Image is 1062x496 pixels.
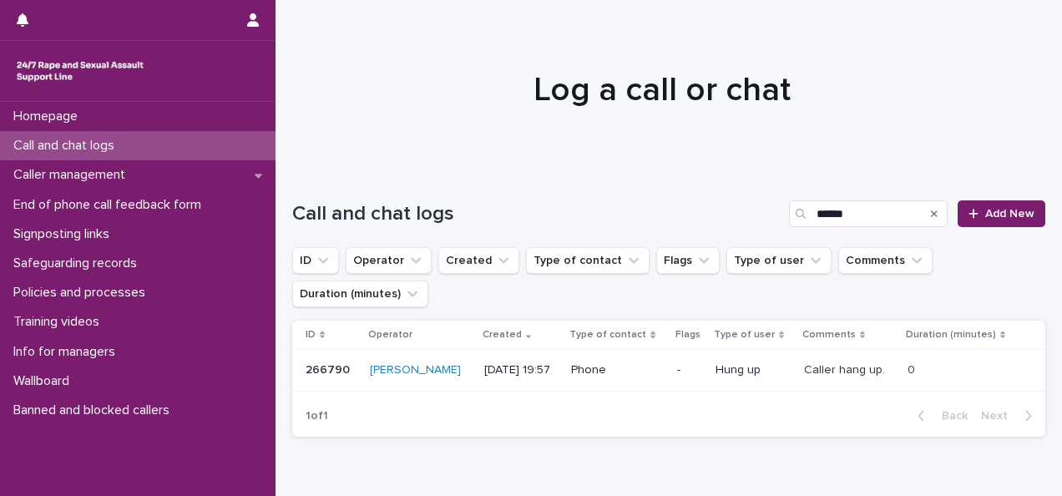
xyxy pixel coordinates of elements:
[292,350,1045,392] tr: 266790266790 [PERSON_NAME] [DATE] 19:57Phone-Hung upCaller hang up.Caller hang up. 00
[7,314,113,330] p: Training videos
[7,197,215,213] p: End of phone call feedback form
[7,167,139,183] p: Caller management
[7,226,123,242] p: Signposting links
[714,326,775,344] p: Type of user
[7,138,128,154] p: Call and chat logs
[7,402,183,418] p: Banned and blocked callers
[656,247,720,274] button: Flags
[802,326,856,344] p: Comments
[7,285,159,301] p: Policies and processes
[483,326,522,344] p: Created
[716,363,791,377] p: Hung up
[958,200,1045,227] a: Add New
[908,360,918,377] p: 0
[438,247,519,274] button: Created
[569,326,646,344] p: Type of contact
[571,363,664,377] p: Phone
[7,373,83,389] p: Wallboard
[370,363,461,377] a: [PERSON_NAME]
[306,326,316,344] p: ID
[804,360,888,377] p: Caller hang up.
[292,70,1033,110] h1: Log a call or chat
[985,208,1034,220] span: Add New
[974,408,1045,423] button: Next
[7,256,150,271] p: Safeguarding records
[981,410,1018,422] span: Next
[932,410,968,422] span: Back
[292,281,428,307] button: Duration (minutes)
[484,363,558,377] p: [DATE] 19:57
[906,326,996,344] p: Duration (minutes)
[677,363,702,377] p: -
[346,247,432,274] button: Operator
[292,396,341,437] p: 1 of 1
[789,200,948,227] input: Search
[7,344,129,360] p: Info for managers
[292,247,339,274] button: ID
[306,360,353,377] p: 266790
[292,202,782,226] h1: Call and chat logs
[675,326,700,344] p: Flags
[13,54,147,88] img: rhQMoQhaT3yELyF149Cw
[726,247,832,274] button: Type of user
[7,109,91,124] p: Homepage
[526,247,650,274] button: Type of contact
[904,408,974,423] button: Back
[838,247,933,274] button: Comments
[368,326,412,344] p: Operator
